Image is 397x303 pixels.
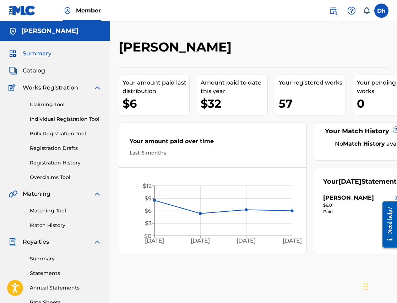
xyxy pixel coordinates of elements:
[123,96,189,112] div: $6
[30,222,102,229] a: Match History
[283,238,302,244] tspan: [DATE]
[30,255,102,263] a: Summary
[93,190,102,198] img: expand
[23,238,49,246] span: Royalties
[30,101,102,108] a: Claiming Tool
[30,270,102,277] a: Statements
[130,149,296,157] div: Last 6 months
[23,66,45,75] span: Catalog
[9,27,17,36] img: Accounts
[76,6,101,15] span: Member
[145,207,152,214] tspan: $6
[130,137,296,149] div: Your amount paid over time
[30,130,102,137] a: Bulk Registration Tool
[9,5,36,16] img: MLC Logo
[143,183,152,189] tspan: $12
[119,39,235,55] h2: [PERSON_NAME]
[323,194,374,202] div: [PERSON_NAME]
[326,4,340,18] a: Public Search
[347,6,356,15] img: help
[145,238,164,244] tspan: [DATE]
[21,27,78,35] h5: DAMIAN HALL
[279,96,346,112] div: 57
[30,115,102,123] a: Individual Registration Tool
[123,79,189,96] div: Your amount paid last distribution
[30,174,102,181] a: Overclaims Tool
[23,83,78,92] span: Works Registration
[23,49,51,58] span: Summary
[9,66,45,75] a: CatalogCatalog
[191,238,210,244] tspan: [DATE]
[377,195,397,254] iframe: Resource Center
[9,49,51,58] a: SummarySummary
[93,83,102,92] img: expand
[279,79,346,87] div: Your registered works
[30,284,102,292] a: Annual Statements
[145,220,152,227] tspan: $3
[364,276,368,297] div: Drag
[344,4,359,18] div: Help
[363,7,370,14] div: Notifications
[361,269,397,303] iframe: Chat Widget
[9,66,17,75] img: Catalog
[93,238,102,246] img: expand
[374,4,388,18] div: User Menu
[9,190,17,198] img: Matching
[9,83,18,92] img: Works Registration
[30,145,102,152] a: Registration Drafts
[201,96,267,112] div: $32
[144,233,152,239] tspan: $0
[63,6,72,15] img: Top Rightsholder
[30,207,102,215] a: Matching Tool
[201,79,267,96] div: Amount paid to date this year
[237,238,256,244] tspan: [DATE]
[30,159,102,167] a: Registration History
[329,6,337,15] img: search
[343,140,385,147] strong: Match History
[338,178,361,185] span: [DATE]
[23,190,50,198] span: Matching
[9,238,17,246] img: Royalties
[145,195,152,202] tspan: $9
[9,49,17,58] img: Summary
